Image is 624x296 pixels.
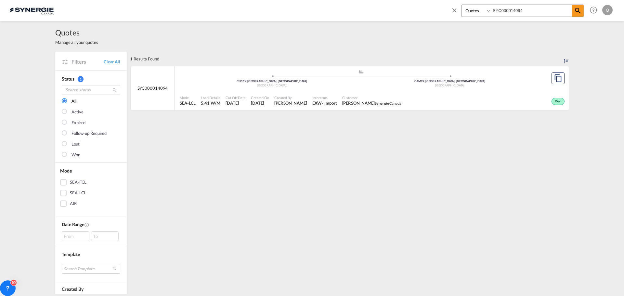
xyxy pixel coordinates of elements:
[71,141,80,148] div: Lost
[552,98,565,105] div: Won
[251,95,269,100] span: Created On
[62,286,84,292] span: Created By
[62,222,84,227] span: Date Range
[71,58,104,65] span: Filters
[62,76,120,82] div: Status 1
[62,85,120,95] input: Search status
[55,39,98,45] span: Manage all your quotes
[226,95,246,100] span: Cut Off Date
[62,231,89,241] div: From
[564,52,569,66] div: Sort by: Created On
[251,100,269,106] span: 15 Aug 2025
[226,100,246,106] span: 15 Aug 2025
[62,251,80,257] span: Template
[71,98,76,105] div: All
[104,59,120,65] a: Clear All
[414,79,485,83] span: CAMTR [GEOGRAPHIC_DATA], [GEOGRAPHIC_DATA]
[60,179,122,186] md-checkbox: SEA-FCL
[91,231,119,241] div: To
[572,5,584,17] span: icon-magnify
[180,100,196,106] span: SEA-LCL
[62,231,120,241] span: From To
[131,66,569,110] div: SYC000014094 assets/icons/custom/ship-fill.svgassets/icons/custom/roll-o-plane.svgOriginShenzhen,...
[555,99,563,104] span: Won
[602,5,613,15] div: O
[112,88,117,93] md-icon: icon-magnify
[435,84,464,87] span: [GEOGRAPHIC_DATA]
[130,52,159,66] div: 1 Results Found
[71,109,83,115] div: Active
[312,100,322,106] div: EXW
[342,100,401,106] span: Marie Anick Fortin Synergie Canada
[137,85,168,91] span: SYC000014094
[451,6,458,14] md-icon: icon-close
[70,190,86,196] div: SEA-LCL
[375,101,401,105] span: Synergie Canada
[357,70,365,73] md-icon: assets/icons/custom/ship-fill.svg
[312,100,337,106] div: EXW import
[10,3,54,18] img: 1f56c880d42311ef80fc7dca854c8e59.png
[246,79,247,83] span: |
[274,100,307,106] span: Rosa Ho
[70,179,86,186] div: SEA-FCL
[71,152,80,158] div: Won
[257,84,287,87] span: [GEOGRAPHIC_DATA]
[201,95,220,100] span: Load Details
[322,100,337,106] div: - import
[70,200,77,207] div: AIR
[451,5,461,20] span: icon-close
[491,5,572,16] input: Enter Quotation Number
[274,95,307,100] span: Created By
[552,72,565,84] button: Copy Quote
[60,190,122,196] md-checkbox: SEA-LCL
[71,130,107,137] div: Follow-up Required
[78,76,84,82] span: 1
[71,120,85,126] div: Expired
[84,222,89,227] md-icon: Created On
[312,95,337,100] span: Incoterms
[342,95,401,100] span: Customer
[60,168,72,174] span: Mode
[588,5,599,16] span: Help
[55,27,98,38] span: Quotes
[62,76,74,82] span: Status
[201,100,220,106] span: 5.41 W/M
[180,95,196,100] span: Mode
[588,5,602,16] div: Help
[574,7,582,15] md-icon: icon-magnify
[424,79,425,83] span: |
[237,79,307,83] span: CNSZX [GEOGRAPHIC_DATA], [GEOGRAPHIC_DATA]
[60,200,122,207] md-checkbox: AIR
[554,74,562,82] md-icon: assets/icons/custom/copyQuote.svg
